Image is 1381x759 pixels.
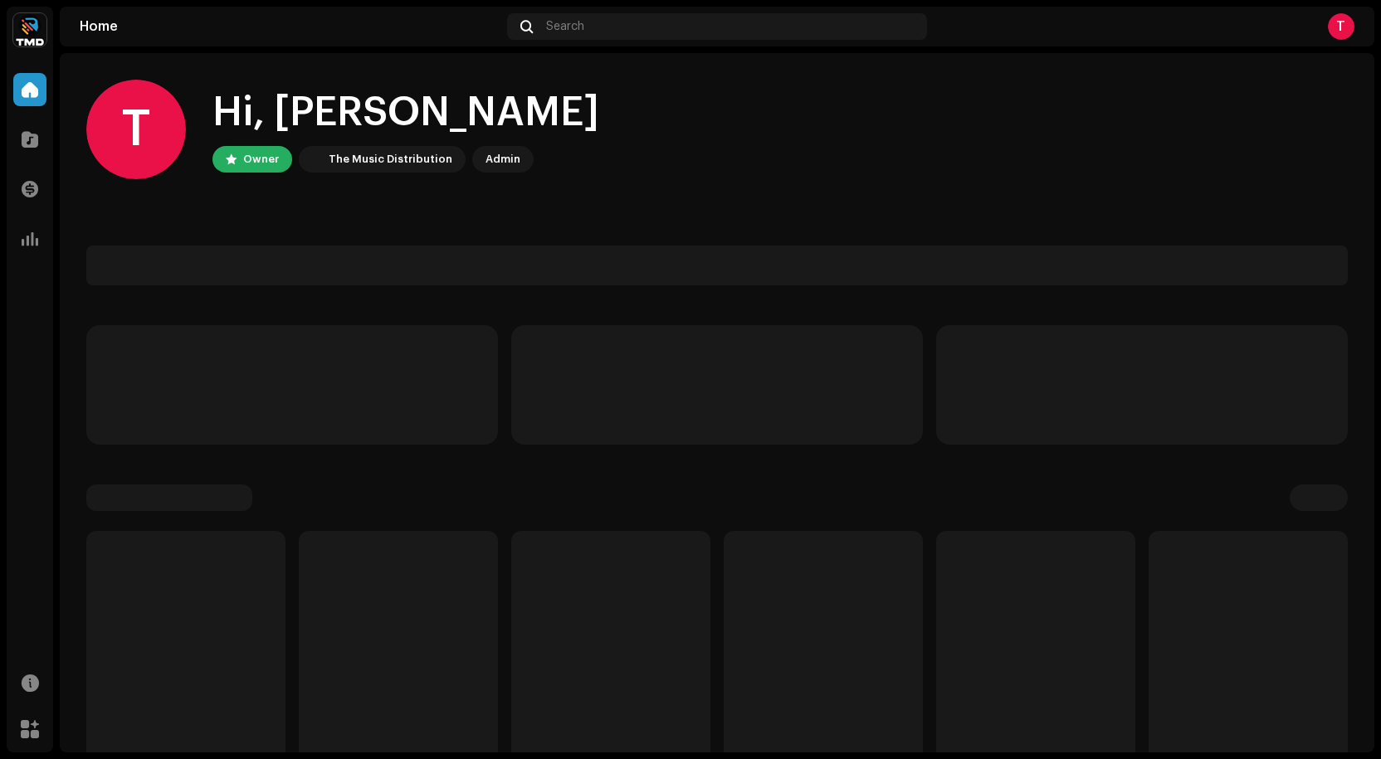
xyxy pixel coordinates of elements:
div: Owner [243,149,279,169]
img: 622bc8f8-b98b-49b5-8c6c-3a84fb01c0a0 [13,13,46,46]
div: Home [80,20,500,33]
img: 622bc8f8-b98b-49b5-8c6c-3a84fb01c0a0 [302,149,322,169]
div: The Music Distribution [329,149,452,169]
div: T [1328,13,1354,40]
span: Search [546,20,584,33]
div: T [86,80,186,179]
div: Hi, [PERSON_NAME] [212,86,599,139]
div: Admin [486,149,520,169]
